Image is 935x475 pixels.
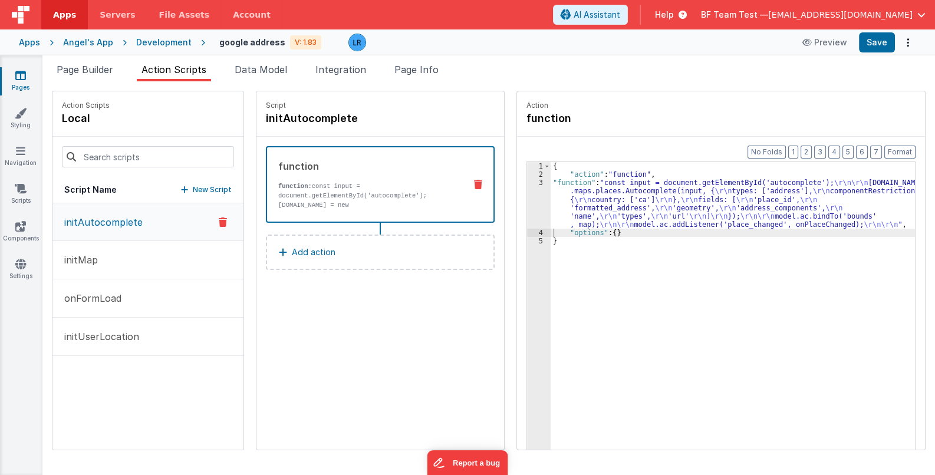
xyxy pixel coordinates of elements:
button: 3 [814,146,826,159]
iframe: Marker.io feedback button [427,450,508,475]
button: Options [900,34,916,51]
p: Action Scripts [62,101,110,110]
div: Angel's App [63,37,113,48]
button: Save [859,32,895,52]
button: 2 [801,146,812,159]
span: Help [655,9,674,21]
button: Preview [795,33,854,52]
button: BF Team Test — [EMAIL_ADDRESS][DOMAIN_NAME] [701,9,926,21]
button: Format [884,146,916,159]
span: Page Info [394,64,439,75]
button: AI Assistant [553,5,628,25]
span: Apps [53,9,76,21]
h4: google address [219,38,285,47]
div: 3 [527,179,551,229]
button: onFormLoad [52,279,243,318]
h4: function [526,110,703,127]
p: [DOMAIN_NAME] = new google.maps.places.Autocomplete(input, { types: ['address'], componentRestric... [278,200,456,266]
button: Add action [266,235,495,270]
div: Apps [19,37,40,48]
div: 2 [527,170,551,179]
button: 4 [828,146,840,159]
p: onFormLoad [57,291,121,305]
button: 6 [856,146,868,159]
h5: Script Name [64,184,117,196]
span: Servers [100,9,135,21]
button: New Script [181,184,232,196]
img: 0cc89ea87d3ef7af341bf65f2365a7ce [349,34,366,51]
strong: function: [278,183,312,190]
span: BF Team Test — [701,9,768,21]
button: 7 [870,146,882,159]
p: New Script [193,184,232,196]
p: Action [526,101,916,110]
button: initMap [52,241,243,279]
span: AI Assistant [574,9,620,21]
h4: initAutocomplete [266,110,443,127]
input: Search scripts [62,146,234,167]
p: initMap [57,253,98,267]
h4: local [62,110,110,127]
button: 5 [842,146,854,159]
button: initAutocomplete [52,203,243,241]
div: V: 1.83 [290,35,321,50]
div: function [278,159,456,173]
p: initUserLocation [57,329,139,344]
div: 5 [527,237,551,245]
span: Data Model [235,64,287,75]
p: initAutocomplete [57,215,143,229]
span: File Assets [159,9,210,21]
div: 4 [527,229,551,237]
span: Action Scripts [141,64,206,75]
div: Development [136,37,192,48]
button: No Folds [748,146,786,159]
div: 1 [527,162,551,170]
p: Add action [292,245,335,259]
p: Script [266,101,495,110]
span: [EMAIL_ADDRESS][DOMAIN_NAME] [768,9,913,21]
p: const input = document.getElementById('autocomplete'); [278,182,456,200]
span: Integration [315,64,366,75]
button: initUserLocation [52,318,243,356]
span: Page Builder [57,64,113,75]
button: 1 [788,146,798,159]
